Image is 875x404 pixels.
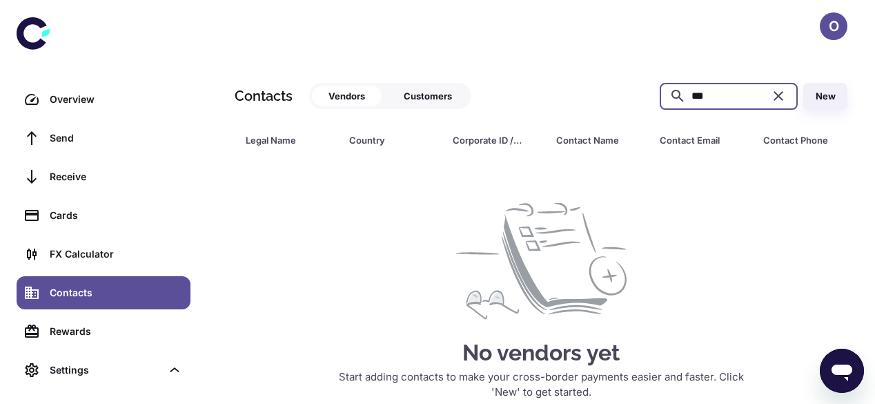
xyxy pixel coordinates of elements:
span: Legal Name [246,131,333,150]
a: Contacts [17,276,190,309]
button: Customers [387,86,469,106]
span: Country [349,131,436,150]
div: FX Calculator [50,247,182,262]
a: Overview [17,83,190,116]
span: Corporate ID / VAT [453,131,540,150]
h4: No vendors yet [462,336,620,369]
div: Contact Name [556,131,625,150]
span: Contact Email [660,131,747,150]
button: New [803,83,847,110]
div: Settings [17,354,190,387]
span: Contact Phone [763,131,850,150]
span: Contact Name [556,131,643,150]
a: Send [17,122,190,155]
div: Rewards [50,324,182,339]
div: Corporate ID / VAT [453,131,522,150]
div: Contact Phone [763,131,832,150]
a: Receive [17,160,190,193]
a: FX Calculator [17,238,190,271]
div: Cards [50,208,182,223]
div: Legal Name [246,131,315,150]
div: Contacts [50,285,182,300]
button: O [820,12,847,40]
div: Contact Email [660,131,729,150]
div: Receive [50,169,182,184]
div: Send [50,131,182,146]
div: Settings [50,363,161,378]
div: Country [349,131,418,150]
h1: Contacts [235,86,293,106]
a: Cards [17,199,190,232]
div: Overview [50,92,182,107]
iframe: Button to launch messaging window [820,349,864,393]
a: Rewards [17,315,190,348]
p: Start adding contacts to make your cross-border payments easier and faster. Click 'New' to get st... [334,369,748,401]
